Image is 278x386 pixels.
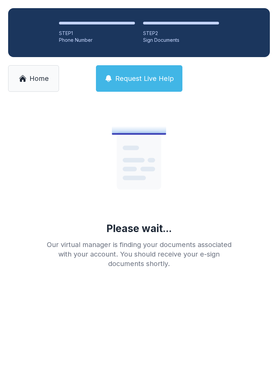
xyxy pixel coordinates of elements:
div: Our virtual manager is finding your documents associated with your account. You should receive yo... [41,240,237,268]
div: Please wait... [106,222,172,234]
div: STEP 2 [143,30,219,37]
span: Request Live Help [115,74,174,83]
div: STEP 1 [59,30,135,37]
div: Phone Number [59,37,135,43]
span: Home [29,74,49,83]
div: Sign Documents [143,37,219,43]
